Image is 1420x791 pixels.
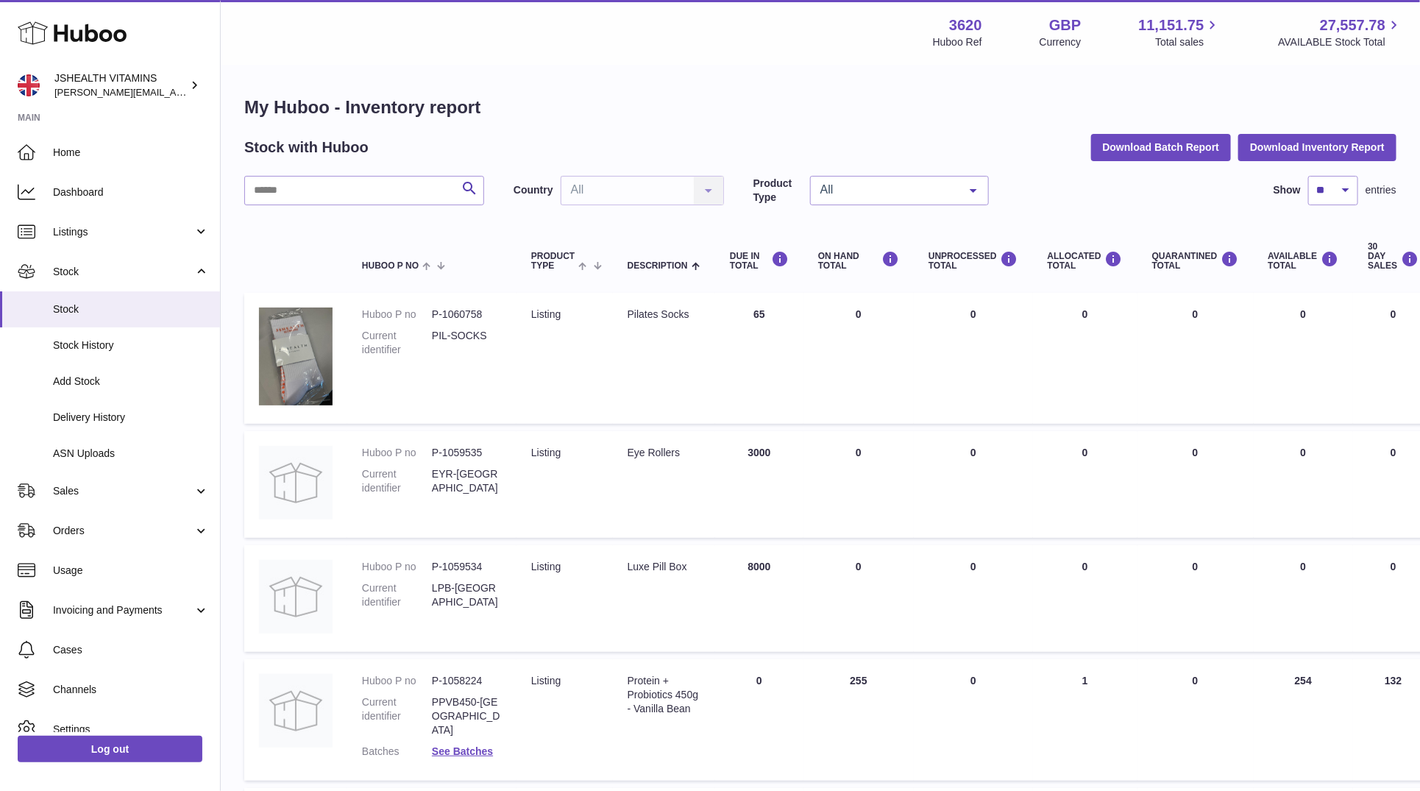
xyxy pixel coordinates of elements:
span: Delivery History [53,411,209,425]
div: Protein + Probiotics 450g - Vanilla Bean [628,674,700,716]
dd: PIL-SOCKS [432,329,502,357]
td: 0 [1254,293,1354,424]
dt: Huboo P no [362,446,432,460]
div: Eye Rollers [628,446,700,460]
span: Home [53,146,209,160]
div: QUARANTINED Total [1152,251,1239,271]
span: Settings [53,723,209,737]
strong: 3620 [949,15,982,35]
dd: LPB-[GEOGRAPHIC_DATA] [432,581,502,609]
dt: Huboo P no [362,560,432,574]
span: Stock History [53,338,209,352]
td: 0 [803,545,914,652]
dt: Huboo P no [362,674,432,688]
span: Channels [53,683,209,697]
span: Product Type [531,252,575,271]
td: 0 [715,659,803,780]
span: Listings [53,225,194,239]
span: Total sales [1155,35,1221,49]
span: Orders [53,524,194,538]
td: 0 [1033,431,1137,538]
button: Download Inventory Report [1238,134,1396,160]
strong: GBP [1049,15,1081,35]
td: 0 [1033,293,1137,424]
img: product image [259,308,333,405]
a: Log out [18,736,202,762]
img: product image [259,446,333,519]
img: product image [259,560,333,634]
td: 0 [1254,431,1354,538]
span: All [817,182,959,197]
span: 11,151.75 [1138,15,1204,35]
span: 0 [1193,308,1199,320]
div: Huboo Ref [933,35,982,49]
dt: Current identifier [362,581,432,609]
td: 254 [1254,659,1354,780]
dd: P-1060758 [432,308,502,322]
img: francesca@jshealthvitamins.com [18,74,40,96]
td: 8000 [715,545,803,652]
span: 0 [1193,447,1199,458]
label: Show [1274,183,1301,197]
a: 27,557.78 AVAILABLE Stock Total [1278,15,1402,49]
dt: Current identifier [362,329,432,357]
div: 30 DAY SALES [1368,242,1419,272]
td: 0 [914,293,1033,424]
h2: Stock with Huboo [244,138,369,157]
span: entries [1366,183,1396,197]
div: Luxe Pill Box [628,560,700,574]
a: 11,151.75 Total sales [1138,15,1221,49]
div: UNPROCESSED Total [929,251,1018,271]
div: Pilates Socks [628,308,700,322]
span: Cases [53,643,209,657]
td: 255 [803,659,914,780]
img: product image [259,674,333,748]
dt: Current identifier [362,695,432,737]
td: 0 [914,431,1033,538]
td: 0 [914,659,1033,780]
span: ASN Uploads [53,447,209,461]
span: Stock [53,265,194,279]
span: 0 [1193,561,1199,572]
span: 0 [1193,675,1199,687]
td: 0 [803,431,914,538]
td: 3000 [715,431,803,538]
dt: Huboo P no [362,308,432,322]
span: listing [531,308,561,320]
div: DUE IN TOTAL [730,251,789,271]
span: Usage [53,564,209,578]
label: Country [514,183,553,197]
span: Huboo P no [362,261,419,271]
span: listing [531,675,561,687]
div: ALLOCATED Total [1048,251,1123,271]
span: Stock [53,302,209,316]
td: 0 [803,293,914,424]
dd: PPVB450-[GEOGRAPHIC_DATA] [432,695,502,737]
h1: My Huboo - Inventory report [244,96,1396,119]
div: Currency [1040,35,1082,49]
dd: P-1058224 [432,674,502,688]
div: AVAILABLE Total [1268,251,1339,271]
span: [PERSON_NAME][EMAIL_ADDRESS][DOMAIN_NAME] [54,86,295,98]
span: listing [531,447,561,458]
dt: Current identifier [362,467,432,495]
span: 27,557.78 [1320,15,1385,35]
span: AVAILABLE Stock Total [1278,35,1402,49]
div: JSHEALTH VITAMINS [54,71,187,99]
dd: P-1059534 [432,560,502,574]
span: Description [628,261,688,271]
td: 0 [914,545,1033,652]
dd: P-1059535 [432,446,502,460]
td: 1 [1033,659,1137,780]
span: listing [531,561,561,572]
td: 0 [1254,545,1354,652]
span: Sales [53,484,194,498]
dd: EYR-[GEOGRAPHIC_DATA] [432,467,502,495]
span: Dashboard [53,185,209,199]
a: See Batches [432,745,493,757]
button: Download Batch Report [1091,134,1232,160]
dt: Batches [362,745,432,759]
span: Add Stock [53,375,209,389]
td: 0 [1033,545,1137,652]
label: Product Type [753,177,803,205]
